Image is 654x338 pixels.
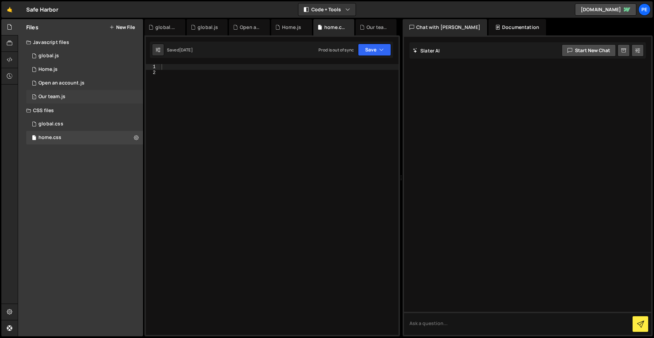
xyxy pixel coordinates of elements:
[26,24,38,31] h2: Files
[575,3,636,16] a: [DOMAIN_NAME]
[109,25,135,30] button: New File
[638,3,651,16] a: Pe
[155,24,177,31] div: global.css
[18,35,143,49] div: Javascript files
[413,47,440,54] h2: Slater AI
[318,47,354,53] div: Prod is out of sync
[38,121,63,127] div: global.css
[26,76,143,90] div: 16385/45136.js
[324,24,346,31] div: home.css
[488,19,546,35] div: Documentation
[367,24,388,31] div: Our team.js
[282,24,301,31] div: Home.js
[26,117,143,131] div: 16385/45328.css
[403,19,487,35] div: Chat with [PERSON_NAME]
[179,47,193,53] div: [DATE]
[26,49,143,63] div: 16385/45478.js
[298,3,356,16] button: Code + Tools
[38,53,59,59] div: global.js
[38,135,61,141] div: home.css
[198,24,218,31] div: global.js
[18,104,143,117] div: CSS files
[26,5,58,14] div: Safe Harbor
[358,44,391,56] button: Save
[38,80,84,86] div: Open an account.js
[562,44,616,57] button: Start new chat
[240,24,262,31] div: Open an account.js
[26,131,143,144] div: 16385/45146.css
[1,1,18,18] a: 🤙
[146,64,160,70] div: 1
[26,63,143,76] div: 16385/44326.js
[38,66,58,73] div: Home.js
[38,94,65,100] div: Our team.js
[26,90,143,104] div: 16385/45046.js
[32,95,36,100] span: 1
[146,70,160,76] div: 2
[167,47,193,53] div: Saved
